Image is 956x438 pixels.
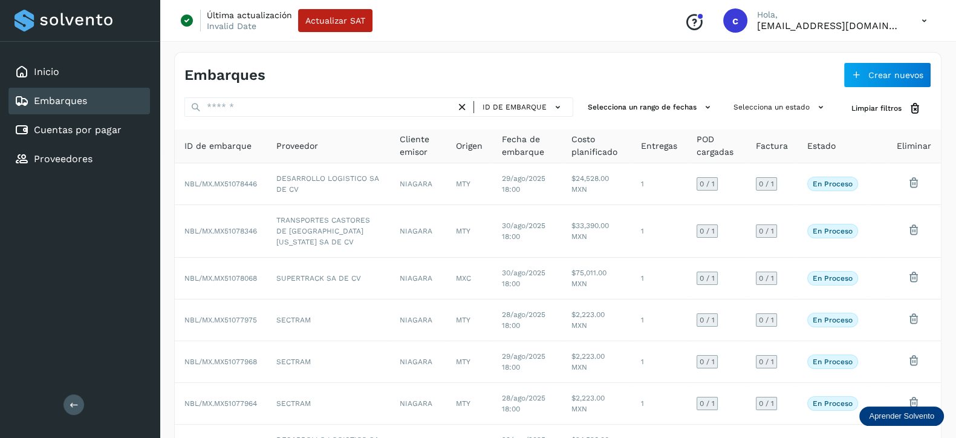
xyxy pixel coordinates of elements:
[562,258,631,299] td: $75,011.00 MXN
[502,269,545,288] span: 30/ago/2025 18:00
[34,95,87,106] a: Embarques
[502,310,545,330] span: 28/ago/2025 18:00
[446,205,492,258] td: MTY
[276,140,318,152] span: Proveedor
[844,62,931,88] button: Crear nuevos
[184,399,257,408] span: NBL/MX.MX51077964
[631,163,687,205] td: 1
[859,407,944,426] div: Aprender Solvento
[184,358,257,366] span: NBL/MX.MX51077968
[697,133,737,159] span: POD cargadas
[813,358,853,366] p: En proceso
[305,16,365,25] span: Actualizar SAT
[700,227,715,235] span: 0 / 1
[298,9,372,32] button: Actualizar SAT
[700,180,715,188] span: 0 / 1
[207,10,292,21] p: Última actualización
[868,71,923,79] span: Crear nuevos
[813,399,853,408] p: En proceso
[729,97,832,117] button: Selecciona un estado
[184,180,257,188] span: NBL/MX.MX51078446
[184,67,265,84] h4: Embarques
[759,180,774,188] span: 0 / 1
[759,275,774,282] span: 0 / 1
[390,258,446,299] td: NIAGARA
[267,383,390,425] td: SECTRAM
[446,383,492,425] td: MTY
[267,163,390,205] td: DESARROLLO LOGISTICO SA DE CV
[562,341,631,383] td: $2,223.00 MXN
[456,140,483,152] span: Origen
[631,258,687,299] td: 1
[8,88,150,114] div: Embarques
[267,299,390,341] td: SECTRAM
[757,20,902,31] p: calbor@niagarawater.com
[700,358,715,365] span: 0 / 1
[813,180,853,188] p: En proceso
[757,10,902,20] p: Hola,
[756,140,788,152] span: Factura
[483,102,547,113] span: ID de embarque
[700,400,715,407] span: 0 / 1
[400,133,437,159] span: Cliente emisor
[571,133,622,159] span: Costo planificado
[562,163,631,205] td: $24,528.00 MXN
[759,358,774,365] span: 0 / 1
[267,341,390,383] td: SECTRAM
[631,383,687,425] td: 1
[851,103,902,114] span: Limpiar filtros
[759,227,774,235] span: 0 / 1
[390,299,446,341] td: NIAGARA
[390,341,446,383] td: NIAGARA
[759,316,774,324] span: 0 / 1
[700,316,715,324] span: 0 / 1
[34,124,122,136] a: Cuentas por pagar
[184,227,257,235] span: NBL/MX.MX51078346
[759,400,774,407] span: 0 / 1
[813,227,853,235] p: En proceso
[184,316,257,324] span: NBL/MX.MX51077975
[631,299,687,341] td: 1
[502,352,545,371] span: 29/ago/2025 18:00
[446,258,492,299] td: MXC
[562,205,631,258] td: $33,390.00 MXN
[502,174,545,194] span: 29/ago/2025 18:00
[583,97,719,117] button: Selecciona un rango de fechas
[34,153,93,165] a: Proveedores
[631,205,687,258] td: 1
[842,97,931,120] button: Limpiar filtros
[813,316,853,324] p: En proceso
[390,383,446,425] td: NIAGARA
[8,146,150,172] div: Proveedores
[184,274,257,283] span: NBL/MX.MX51078068
[807,140,836,152] span: Estado
[8,117,150,143] div: Cuentas por pagar
[446,299,492,341] td: MTY
[631,341,687,383] td: 1
[869,411,934,421] p: Aprender Solvento
[479,99,568,116] button: ID de embarque
[562,299,631,341] td: $2,223.00 MXN
[390,205,446,258] td: NIAGARA
[502,394,545,413] span: 28/ago/2025 18:00
[446,341,492,383] td: MTY
[267,258,390,299] td: SUPERTRACK SA DE CV
[502,133,551,159] span: Fecha de embarque
[8,59,150,85] div: Inicio
[813,274,853,283] p: En proceso
[641,140,677,152] span: Entregas
[34,66,59,77] a: Inicio
[207,21,256,31] p: Invalid Date
[267,205,390,258] td: TRANSPORTES CASTORES DE [GEOGRAPHIC_DATA][US_STATE] SA DE CV
[897,140,931,152] span: Eliminar
[184,140,252,152] span: ID de embarque
[700,275,715,282] span: 0 / 1
[390,163,446,205] td: NIAGARA
[446,163,492,205] td: MTY
[502,221,545,241] span: 30/ago/2025 18:00
[562,383,631,425] td: $2,223.00 MXN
